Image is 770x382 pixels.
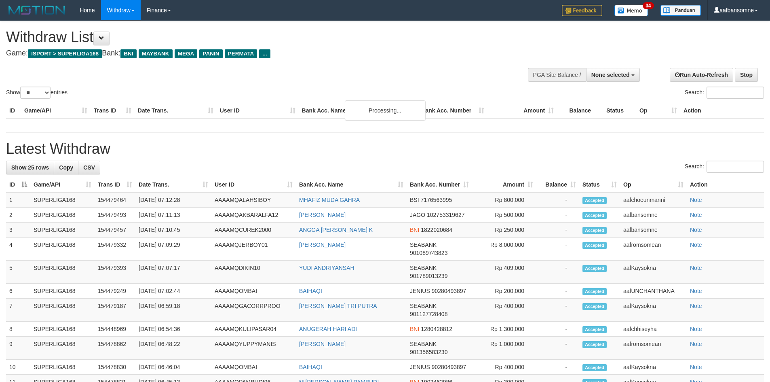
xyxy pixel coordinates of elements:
[95,238,135,261] td: 154479332
[685,87,764,99] label: Search:
[690,242,702,248] a: Note
[211,208,296,223] td: AAAAMQAKBARALFA12
[680,103,764,118] th: Action
[175,49,198,58] span: MEGA
[420,197,452,203] span: Copy 7176563995 to clipboard
[536,192,579,208] td: -
[407,177,472,192] th: Bank Acc. Number: activate to sort column ascending
[135,284,211,299] td: [DATE] 07:02:44
[620,208,687,223] td: aafbansomne
[432,288,466,294] span: Copy 90280493897 to clipboard
[30,223,95,238] td: SUPERLIGA168
[83,164,95,171] span: CSV
[259,49,270,58] span: ...
[6,299,30,322] td: 7
[557,103,603,118] th: Balance
[299,227,373,233] a: ANGGA [PERSON_NAME] K
[6,29,505,45] h1: Withdraw List
[690,303,702,309] a: Note
[135,192,211,208] td: [DATE] 07:12:28
[472,284,536,299] td: Rp 200,000
[536,360,579,375] td: -
[472,337,536,360] td: Rp 1,000,000
[690,212,702,218] a: Note
[410,326,419,332] span: BNI
[620,322,687,337] td: aafchhiseyha
[418,103,487,118] th: Bank Acc. Number
[536,261,579,284] td: -
[135,261,211,284] td: [DATE] 07:07:17
[211,261,296,284] td: AAAAMQDIKIN10
[410,250,447,256] span: Copy 901089743823 to clipboard
[299,197,360,203] a: MHAFIZ MUDA GAHRA
[78,161,100,174] a: CSV
[30,208,95,223] td: SUPERLIGA168
[95,284,135,299] td: 154479249
[582,303,607,310] span: Accepted
[410,341,437,347] span: SEABANK
[6,208,30,223] td: 2
[582,265,607,272] span: Accepted
[562,5,602,16] img: Feedback.jpg
[211,322,296,337] td: AAAAMQKULIPASAR04
[6,223,30,238] td: 3
[30,284,95,299] td: SUPERLIGA168
[528,68,586,82] div: PGA Site Balance /
[620,192,687,208] td: aafchoeunmanni
[690,326,702,332] a: Note
[211,223,296,238] td: AAAAMQCUREK2000
[472,238,536,261] td: Rp 8,000,000
[582,364,607,371] span: Accepted
[591,72,630,78] span: None selected
[487,103,557,118] th: Amount
[432,364,466,370] span: Copy 90280493897 to clipboard
[620,360,687,375] td: aafKaysokna
[211,284,296,299] td: AAAAMQOMBAI
[6,284,30,299] td: 6
[620,284,687,299] td: aafUNCHANTHANA
[6,161,54,174] a: Show 25 rows
[6,238,30,261] td: 4
[299,364,322,370] a: BAIHAQI
[54,161,78,174] a: Copy
[30,299,95,322] td: SUPERLIGA168
[472,360,536,375] td: Rp 400,000
[582,288,607,295] span: Accepted
[579,177,620,192] th: Status: activate to sort column ascending
[95,192,135,208] td: 154479464
[427,212,464,218] span: Copy 102753319627 to clipboard
[735,68,758,82] a: Stop
[670,68,733,82] a: Run Auto-Refresh
[586,68,640,82] button: None selected
[211,238,296,261] td: AAAAMQJERBOY01
[410,349,447,355] span: Copy 901356583230 to clipboard
[603,103,636,118] th: Status
[410,311,447,317] span: Copy 901127728408 to clipboard
[472,192,536,208] td: Rp 800,000
[536,223,579,238] td: -
[199,49,222,58] span: PANIN
[95,261,135,284] td: 154479393
[296,177,407,192] th: Bank Acc. Name: activate to sort column ascending
[6,177,30,192] th: ID: activate to sort column descending
[536,337,579,360] td: -
[30,192,95,208] td: SUPERLIGA168
[135,360,211,375] td: [DATE] 06:46:04
[410,303,437,309] span: SEABANK
[536,322,579,337] td: -
[620,337,687,360] td: aafromsomean
[536,299,579,322] td: -
[536,177,579,192] th: Balance: activate to sort column ascending
[6,103,21,118] th: ID
[135,322,211,337] td: [DATE] 06:54:36
[636,103,680,118] th: Op
[410,288,430,294] span: JENIUS
[410,265,437,271] span: SEABANK
[120,49,136,58] span: BNI
[582,341,607,348] span: Accepted
[211,337,296,360] td: AAAAMQYUPPYMANIS
[660,5,701,16] img: panduan.png
[28,49,102,58] span: ISPORT > SUPERLIGA168
[620,238,687,261] td: aafromsomean
[345,100,426,121] div: Processing...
